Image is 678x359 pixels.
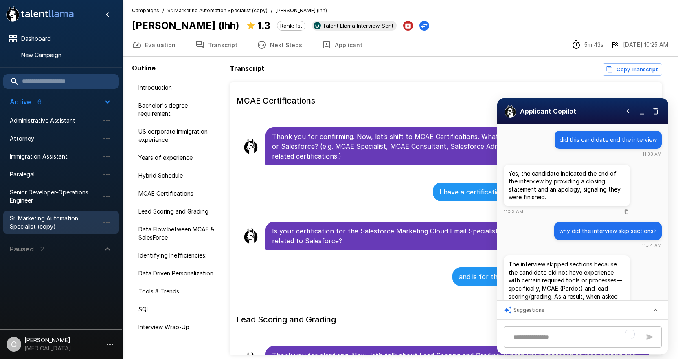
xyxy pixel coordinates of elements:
[509,260,625,348] p: The interview skipped sections because the candidate did not have experience with certain require...
[138,189,220,198] span: MCAE Certifications
[162,7,164,15] span: /
[132,7,159,13] u: Campaigns
[138,154,220,162] span: Years of experience
[272,132,643,161] p: Thank you for confirming. Now, let’s shift to MCAE Certifications. What kind of certifications fo...
[504,208,523,216] span: 11:33 AM
[230,64,264,73] b: Transcript
[236,88,656,109] h6: MCAE Certifications
[236,306,656,328] h6: Lead Scoring and Grading
[138,287,220,295] span: Tools & Trends
[132,248,226,263] div: Identifying Inefficiencies:
[243,138,259,154] img: llama_clean.png
[513,306,544,314] span: Suggestions
[504,105,517,118] img: logo_glasses@2x.png
[623,208,630,215] button: Copy to clipboard
[132,284,226,299] div: Tools & Trends
[132,186,226,201] div: MCAE Certifications
[138,101,220,118] span: Bachelor's degree requirement
[276,7,327,15] span: [PERSON_NAME] (lhh)
[132,222,226,245] div: Data Flow between MCAE & SalesForce
[247,33,312,56] button: Next Steps
[509,170,625,201] p: Yes, the candidate indicated the end of the interview by providing a closing statement and an apo...
[520,106,576,117] h6: Applicant Copilot
[312,21,397,31] div: View profile in UKG
[132,204,226,219] div: Lead Scoring and Grading
[277,22,305,29] span: Rank: 1st
[403,21,413,31] button: Archive Applicant
[623,41,668,49] p: [DATE] 10:25 AM
[271,7,272,15] span: /
[138,207,220,216] span: Lead Scoring and Grading
[459,272,643,282] p: and is for the Salesforce Marketing Cloud Email Specialist.
[610,40,668,50] div: The date and time when the interview was completed
[319,22,397,29] span: Talent Llama Interview Sent
[132,20,239,31] b: [PERSON_NAME] (lhh)
[122,33,185,56] button: Evaluation
[314,22,321,29] img: ukg_logo.jpeg
[138,323,220,331] span: Interview Wrap-Up
[642,150,662,158] span: 11:33 AM
[132,168,226,183] div: Hybrid Schedule
[138,84,220,92] span: Introduction
[138,251,220,260] span: Identifying Inefficiencies:
[138,172,220,180] span: Hybrid Schedule
[138,305,220,313] span: SQL
[257,20,270,31] b: 1.3
[132,80,226,95] div: Introduction
[559,227,657,235] p: why did the interview skip sections?
[167,7,268,13] u: Sr. Marketing Automation Specialist (copy)
[312,33,372,56] button: Applicant
[138,128,220,144] span: US corporate immigration experience
[185,33,247,56] button: Transcript
[439,187,643,197] p: I have a certification in Salesforce, an email marketing specialist.
[642,242,662,249] span: 11:34 AM
[132,150,226,165] div: Years of experience
[132,124,226,147] div: US corporate immigration experience
[132,320,226,335] div: Interview Wrap-Up
[509,330,641,344] textarea: To enrich screen reader interactions, please activate Accessibility in Grammarly extension settings
[272,226,643,246] p: Is your certification for the Salesforce Marketing Cloud Email Specialist, or is it another email...
[584,41,603,49] p: 5m 43s
[132,302,226,317] div: SQL
[132,266,226,281] div: Data Driven Personalization
[138,225,220,242] span: Data Flow between MCAE & SalesForce
[419,21,429,31] button: Change Stage
[138,269,220,278] span: Data Driven Personalization
[603,63,662,76] button: Copy transcript
[560,136,657,144] p: did this candidate end the interview
[132,98,226,121] div: Bachelor's degree requirement
[243,228,259,244] img: llama_clean.png
[571,40,603,50] div: The time between starting and completing the interview
[132,64,156,72] b: Outline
